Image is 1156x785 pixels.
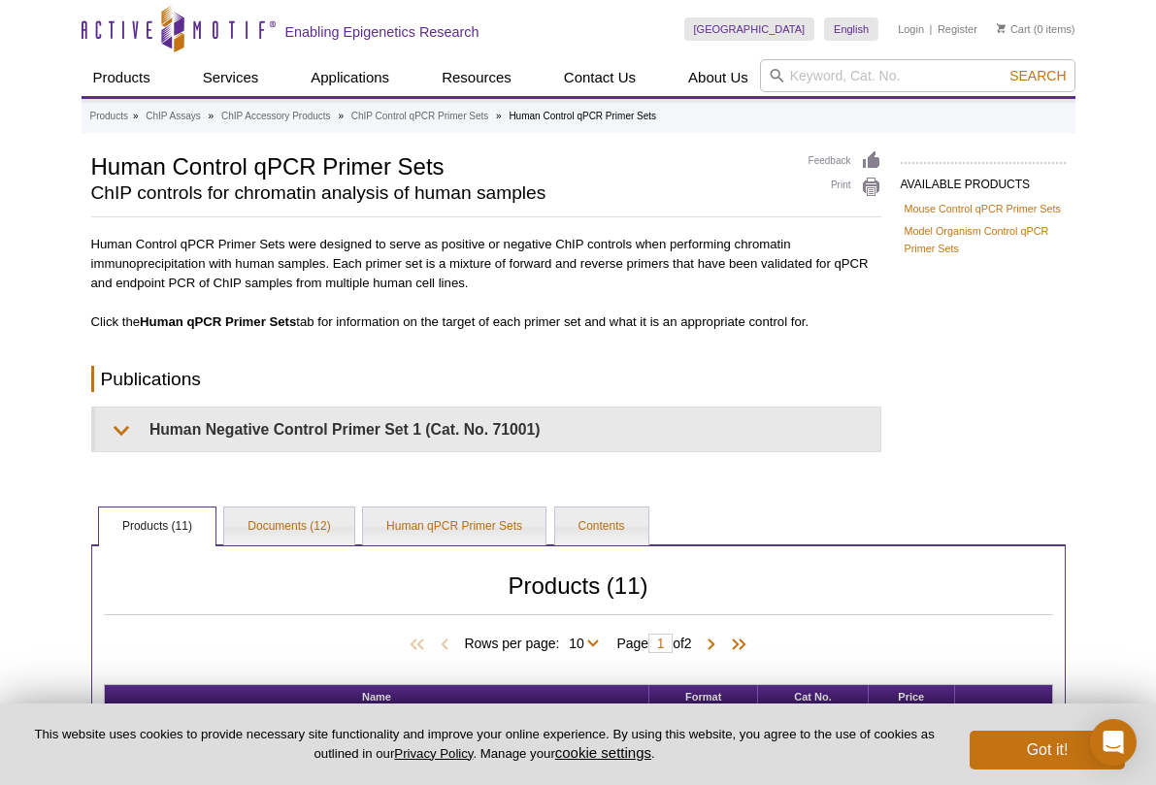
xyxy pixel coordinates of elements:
[1090,719,1137,766] div: Open Intercom Messenger
[677,59,760,96] a: About Us
[1009,68,1066,83] span: Search
[363,507,545,546] a: Human qPCR Primer Sets
[509,111,656,121] li: Human Control qPCR Primer Sets
[552,59,647,96] a: Contact Us
[938,22,977,36] a: Register
[684,636,692,651] span: 2
[99,507,215,546] a: Products (11)
[394,746,473,761] a: Privacy Policy
[91,184,789,202] h2: ChIP controls for chromatin analysis of human samples
[191,59,271,96] a: Services
[809,150,881,172] a: Feedback
[338,111,344,121] li: »
[406,636,435,655] span: First Page
[430,59,523,96] a: Resources
[684,17,815,41] a: [GEOGRAPHIC_DATA]
[91,366,881,392] h2: Publications
[285,23,479,41] h2: Enabling Epigenetics Research
[997,23,1006,33] img: Your Cart
[90,108,128,125] a: Products
[930,17,933,41] li: |
[105,685,650,709] th: Name
[140,314,296,329] b: Human qPCR Primer Sets
[104,577,1053,615] h2: Products (11)
[997,22,1031,36] a: Cart
[1004,67,1072,84] button: Search
[91,229,881,293] p: Human Control qPCR Primer Sets were designed to serve as positive or negative ChIP controls when ...
[824,17,878,41] a: English
[224,507,353,546] a: Documents (12)
[758,685,869,709] th: Cat No.
[133,111,139,121] li: »
[435,636,454,655] span: Previous Page
[905,200,1061,217] a: Mouse Control qPCR Primer Sets
[496,111,502,121] li: »
[970,731,1125,769] button: Got it!
[869,685,954,709] th: Price
[721,636,750,655] span: Last Page
[91,150,789,180] h1: Human Control qPCR Primer Sets
[464,633,607,652] span: Rows per page:
[898,22,924,36] a: Login
[809,177,881,198] a: Print
[555,507,648,546] a: Contents
[555,744,651,761] button: cookie settings
[299,59,401,96] a: Applications
[351,108,489,125] a: ChIP Control qPCR Primer Sets
[905,222,1062,257] a: Model Organism Control qPCR Primer Sets
[702,636,721,655] span: Next Page
[607,634,701,653] span: Page of
[997,17,1075,41] li: (0 items)
[901,162,1066,197] h2: AVAILABLE PRODUCTS
[649,685,758,709] th: Format
[95,408,880,451] summary: Human Negative Control Primer Set 1 (Cat. No. 71001)
[91,312,881,332] p: Click the tab for information on the target of each primer set and what it is an appropriate cont...
[31,726,938,763] p: This website uses cookies to provide necessary site functionality and improve your online experie...
[760,59,1075,92] input: Keyword, Cat. No.
[221,108,331,125] a: ChIP Accessory Products
[146,108,201,125] a: ChIP Assays
[209,111,215,121] li: »
[82,59,162,96] a: Products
